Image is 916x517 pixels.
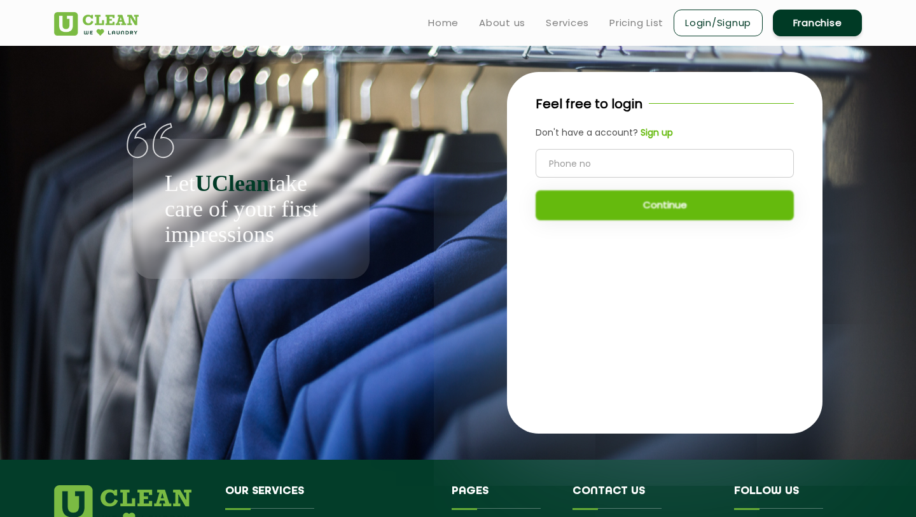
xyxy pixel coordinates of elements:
[536,126,638,139] span: Don't have a account?
[734,485,846,509] h4: Follow us
[127,123,174,159] img: quote-img
[572,485,715,509] h4: Contact us
[536,94,642,113] p: Feel free to login
[638,126,673,139] a: Sign up
[536,149,794,178] input: Phone no
[428,15,459,31] a: Home
[225,485,433,509] h4: Our Services
[609,15,663,31] a: Pricing List
[641,126,673,139] b: Sign up
[674,10,763,36] a: Login/Signup
[165,171,338,247] p: Let take care of your first impressions
[546,15,589,31] a: Services
[195,171,269,196] b: UClean
[54,12,139,36] img: UClean Laundry and Dry Cleaning
[479,15,525,31] a: About us
[452,485,554,509] h4: Pages
[773,10,862,36] a: Franchise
